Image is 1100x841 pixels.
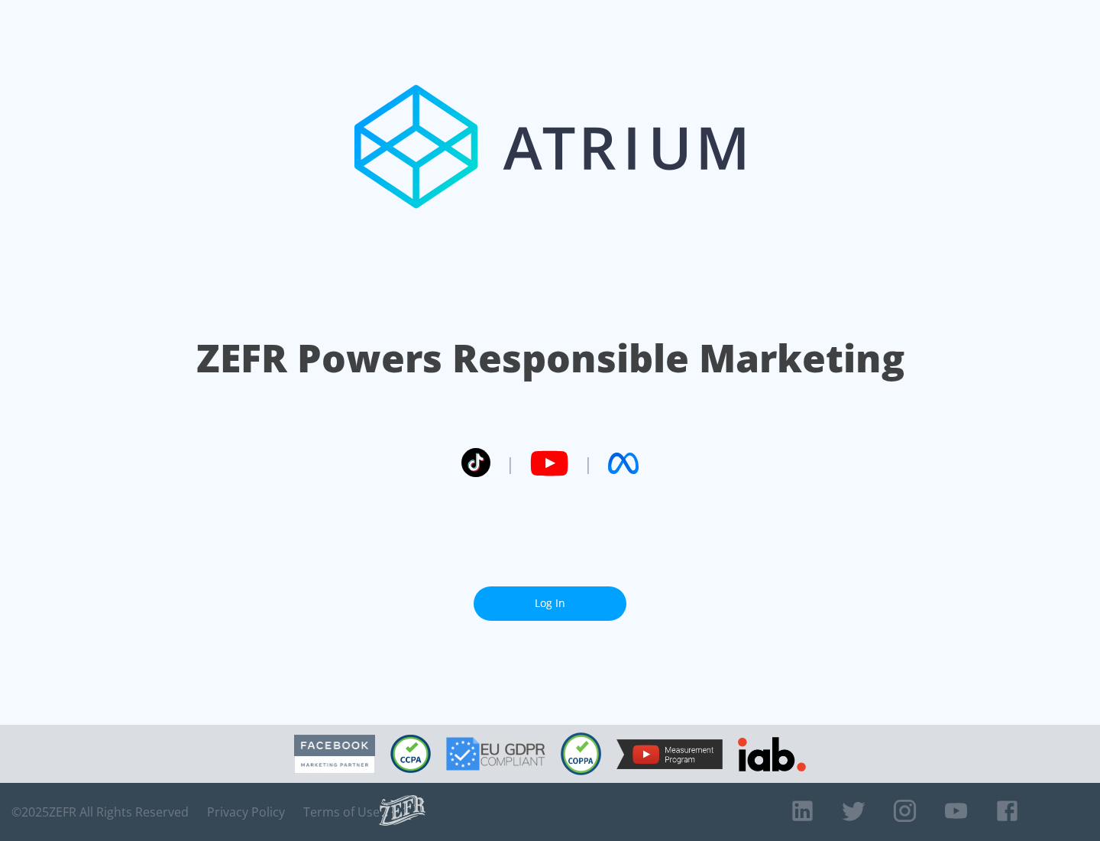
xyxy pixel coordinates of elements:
img: CCPA Compliant [390,735,431,773]
img: GDPR Compliant [446,737,545,771]
img: Facebook Marketing Partner [294,735,375,774]
img: COPPA Compliant [561,732,601,775]
img: IAB [738,737,806,771]
h1: ZEFR Powers Responsible Marketing [196,332,904,385]
span: | [584,452,593,475]
a: Privacy Policy [207,804,285,820]
span: | [506,452,515,475]
a: Log In [474,586,626,621]
span: © 2025 ZEFR All Rights Reserved [11,804,189,820]
a: Terms of Use [303,804,380,820]
img: YouTube Measurement Program [616,739,723,769]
